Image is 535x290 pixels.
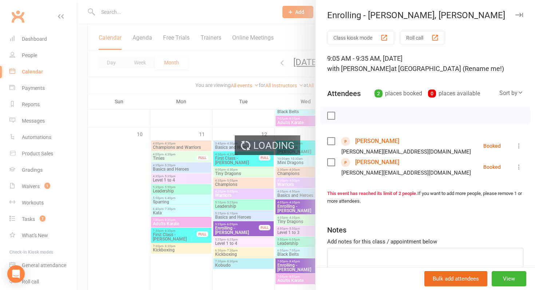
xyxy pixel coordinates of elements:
[428,88,480,99] div: places available
[499,88,523,98] div: Sort by
[327,237,523,246] div: Add notes for this class / appointment below
[374,88,422,99] div: places booked
[355,156,399,168] a: [PERSON_NAME]
[327,88,361,99] div: Attendees
[327,53,523,74] div: 9:05 AM - 9:35 AM, [DATE]
[327,65,391,72] span: with [PERSON_NAME]
[7,265,25,283] div: Open Intercom Messenger
[327,31,394,44] button: Class kiosk mode
[424,271,487,286] button: Bulk add attendees
[483,143,501,148] div: Booked
[327,190,523,205] div: If you want to add more people, please remove 1 or more attendees.
[327,225,346,235] div: Notes
[341,168,471,178] div: [PERSON_NAME][EMAIL_ADDRESS][DOMAIN_NAME]
[316,10,535,20] div: Enrolling - [PERSON_NAME], [PERSON_NAME]
[374,90,383,98] div: 2
[341,147,471,156] div: [PERSON_NAME][EMAIL_ADDRESS][DOMAIN_NAME]
[492,271,526,286] button: View
[400,31,445,44] button: Roll call
[428,90,436,98] div: 0
[355,135,399,147] a: [PERSON_NAME]
[391,65,504,72] span: at [GEOGRAPHIC_DATA] (Rename me!)
[327,191,417,196] strong: This event has reached its limit of 2 people.
[483,164,501,170] div: Booked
